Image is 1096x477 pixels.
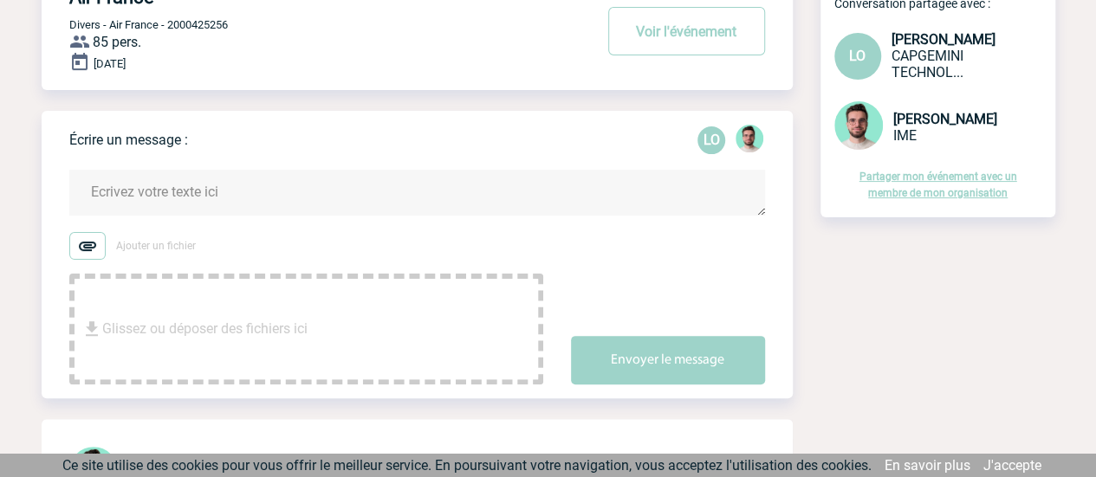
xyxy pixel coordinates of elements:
span: Divers - Air France - 2000425256 [69,18,228,31]
span: Ce site utilise des cookies pour vous offrir le meilleur service. En poursuivant votre navigation... [62,457,872,474]
div: Leila OBREMSKI [697,126,725,154]
span: 85 pers. [93,34,141,50]
a: En savoir plus [885,457,970,474]
div: Benjamin ROLAND [736,125,763,156]
span: Ajouter un fichier [116,240,196,252]
button: Envoyer le message [571,336,765,384]
img: file_download.svg [81,319,102,339]
span: IME [893,127,917,144]
span: [DATE] [94,57,126,70]
span: Glissez ou déposer des fichiers ici [102,286,308,372]
a: Partager mon événement avec un membre de mon organisation [859,171,1017,199]
span: LO [849,48,866,64]
span: [PERSON_NAME] [893,111,997,127]
a: J'accepte [983,457,1041,474]
p: Écrire un message : [69,132,188,148]
span: CAPGEMINI TECHNOLOGY SERVICES [892,48,963,81]
span: [PERSON_NAME] [892,31,995,48]
button: Voir l'événement [608,7,765,55]
p: LO [697,126,725,154]
img: 121547-2.png [736,125,763,152]
img: 121547-2.png [834,101,883,150]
